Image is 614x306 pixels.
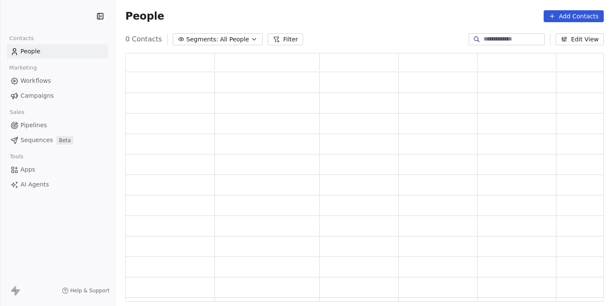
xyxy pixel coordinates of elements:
span: Sales [6,106,28,119]
a: AI Agents [7,178,108,192]
span: People [20,47,41,56]
a: People [7,44,108,58]
a: Campaigns [7,89,108,103]
a: Workflows [7,74,108,88]
span: Workflows [20,76,51,85]
span: Pipelines [20,121,47,130]
span: Beta [56,136,73,145]
button: Add Contacts [544,10,604,22]
a: SequencesBeta [7,133,108,147]
a: Apps [7,163,108,177]
span: 0 Contacts [125,34,162,44]
a: Help & Support [62,287,110,294]
a: Pipelines [7,118,108,132]
span: People [125,10,164,23]
span: Tools [6,150,27,163]
button: Edit View [556,33,604,45]
span: All People [220,35,249,44]
span: Campaigns [20,91,54,100]
button: Filter [268,33,303,45]
span: Contacts [6,32,38,45]
span: Apps [20,165,35,174]
span: Sequences [20,136,53,145]
span: Segments: [186,35,218,44]
span: Marketing [6,61,41,74]
span: AI Agents [20,180,49,189]
span: Help & Support [70,287,110,294]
